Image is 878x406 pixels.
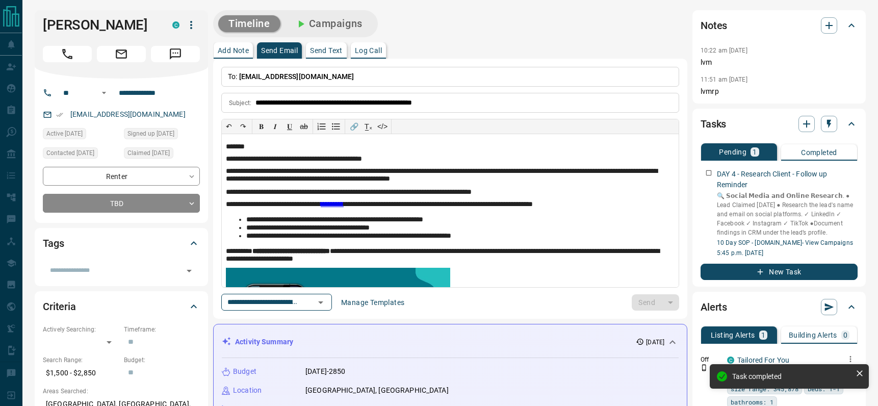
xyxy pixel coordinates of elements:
h2: Alerts [701,299,727,315]
span: Claimed [DATE] [127,148,170,158]
svg: Email Verified [56,111,63,118]
div: condos.ca [172,21,179,29]
button: </> [375,119,390,134]
div: Tue Aug 12 2025 [124,128,200,142]
span: Call [43,46,92,62]
div: Fri Aug 15 2025 [43,147,119,162]
div: TBD [43,194,200,213]
p: Budget [233,366,256,377]
button: 𝐔 [282,119,297,134]
div: Criteria [43,294,200,319]
button: Bullet list [329,119,343,134]
button: Open [314,295,328,310]
p: [GEOGRAPHIC_DATA], [GEOGRAPHIC_DATA] [305,385,449,396]
div: split button [632,294,679,311]
a: [EMAIL_ADDRESS][DOMAIN_NAME] [70,110,186,118]
svg: Push Notification Only [701,364,708,371]
h1: [PERSON_NAME] [43,17,157,33]
p: 0 [843,332,847,339]
p: Log Call [355,47,382,54]
p: Actively Searching: [43,325,119,334]
a: Tailored For You [737,356,789,364]
p: [DATE] [646,338,664,347]
div: Tasks [701,112,858,136]
span: Message [151,46,200,62]
button: ↷ [236,119,250,134]
span: Email [97,46,146,62]
button: T̲ₓ [361,119,375,134]
p: Listing Alerts [711,332,755,339]
div: Wed Aug 13 2025 [43,128,119,142]
h2: Criteria [43,298,76,315]
button: Open [98,87,110,99]
p: Subject: [229,98,251,108]
span: Signed up [DATE] [127,129,174,139]
p: Send Text [310,47,343,54]
span: Active [DATE] [46,129,83,139]
p: Completed [801,149,837,156]
p: Budget: [124,356,200,365]
button: ↶ [222,119,236,134]
p: Off [701,355,721,364]
div: Activity Summary[DATE] [222,333,679,351]
p: Search Range: [43,356,119,365]
p: To: [221,67,679,87]
img: enhanced_demo.jpg [226,268,450,366]
p: Timeframe: [124,325,200,334]
h2: Tags [43,235,64,251]
div: Tags [43,231,200,256]
p: Building Alerts [789,332,837,339]
button: Campaigns [285,15,373,32]
p: Pending [719,148,746,156]
button: New Task [701,264,858,280]
button: 𝑰 [268,119,282,134]
button: Timeline [218,15,280,32]
p: Send Email [261,47,298,54]
div: Renter [43,167,200,186]
p: 5:45 p.m. [DATE] [717,248,858,258]
p: [DATE]-2850 [305,366,345,377]
p: Activity Summary [235,337,293,347]
button: ab [297,119,311,134]
p: lvmrp [701,86,858,97]
button: 🔗 [347,119,361,134]
span: [EMAIL_ADDRESS][DOMAIN_NAME] [239,72,354,81]
p: 1 [761,332,765,339]
p: Location [233,385,262,396]
button: Open [182,264,196,278]
s: ab [300,122,308,131]
div: Alerts [701,295,858,319]
p: DAY 4 - Research Client - Follow up Reminder [717,169,858,190]
div: condos.ca [727,357,734,364]
p: 11:51 am [DATE] [701,76,747,83]
a: 10 Day SOP - [DOMAIN_NAME]- View Campaigns [717,239,853,246]
p: Areas Searched: [43,387,200,396]
div: Notes [701,13,858,38]
p: 1 [753,148,757,156]
button: 𝐁 [254,119,268,134]
h2: Tasks [701,116,726,132]
button: Numbered list [315,119,329,134]
div: Wed Aug 13 2025 [124,147,200,162]
div: Task completed [732,372,851,380]
p: 🔍 𝗦𝗼𝗰𝗶𝗮𝗹 𝗠𝗲𝗱𝗶𝗮 𝗮𝗻𝗱 𝗢𝗻𝗹𝗶𝗻𝗲 𝗥𝗲𝘀𝗲𝗮𝗿𝗰𝗵. ● Lead Claimed [DATE] ● Research the lead's name and email on... [717,191,858,237]
button: Manage Templates [335,294,410,311]
p: $1,500 - $2,850 [43,365,119,382]
p: 10:22 am [DATE] [701,47,747,54]
p: lvm [701,57,858,68]
h2: Notes [701,17,727,34]
p: Add Note [218,47,249,54]
span: Contacted [DATE] [46,148,94,158]
span: 𝐔 [287,122,292,131]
